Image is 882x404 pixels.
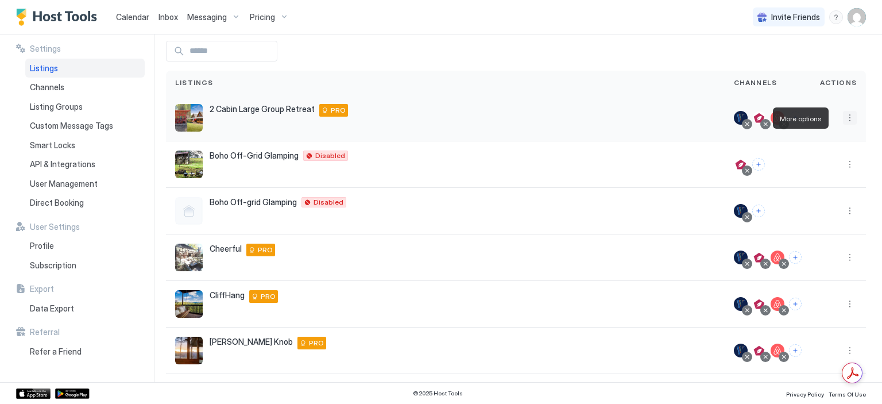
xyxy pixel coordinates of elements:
div: listing image [175,151,203,178]
div: menu [843,251,857,264]
span: Inbox [158,12,178,22]
span: Custom Message Tags [30,121,113,131]
div: menu [843,344,857,357]
a: User Management [25,174,145,194]
a: Smart Locks [25,136,145,155]
span: Listings [175,78,214,88]
a: App Store [16,388,51,399]
a: Profile [25,236,145,256]
a: Calendar [116,11,149,23]
span: Actions [820,78,857,88]
span: Terms Of Use [829,391,866,398]
span: API & Integrations [30,159,95,170]
button: Connect channels [789,251,802,264]
span: CliffHang [210,290,245,301]
iframe: Intercom live chat [11,365,39,393]
div: listing image [175,337,203,364]
span: Subscription [30,260,76,271]
div: menu [843,111,857,125]
button: More options [843,204,857,218]
span: Boho Off-Grid Glamping [210,151,299,161]
a: Google Play Store [55,388,90,399]
div: listing image [175,290,203,318]
span: More options [780,114,822,123]
a: Privacy Policy [786,387,824,399]
a: Host Tools Logo [16,9,102,26]
a: Inbox [158,11,178,23]
a: Channels [25,78,145,97]
a: Listings [25,59,145,78]
a: Direct Booking [25,193,145,213]
span: PRO [261,291,276,302]
div: listing image [175,104,203,132]
span: [PERSON_NAME] Knob [210,337,293,347]
span: Calendar [116,12,149,22]
button: Connect channels [789,298,802,310]
span: Direct Booking [30,198,84,208]
div: menu [843,157,857,171]
a: Custom Message Tags [25,116,145,136]
span: 2 Cabin Large Group Retreat [210,104,315,114]
span: Privacy Policy [786,391,824,398]
button: More options [843,251,857,264]
span: Refer a Friend [30,347,82,357]
span: User Management [30,179,98,189]
span: Listings [30,63,58,74]
button: Connect channels [752,158,765,171]
div: menu [829,10,843,24]
button: More options [843,111,857,125]
a: Subscription [25,256,145,275]
span: Channels [734,78,777,88]
div: listing image [175,244,203,271]
span: PRO [258,245,273,255]
span: Messaging [187,12,227,22]
div: menu [843,204,857,218]
a: API & Integrations [25,155,145,174]
a: Data Export [25,299,145,318]
a: Terms Of Use [829,387,866,399]
button: More options [843,344,857,357]
a: Listing Groups [25,97,145,117]
span: Export [30,284,54,294]
span: Referral [30,327,60,337]
span: PRO [309,338,324,348]
span: Smart Locks [30,140,75,151]
span: Profile [30,241,54,251]
div: User profile [848,8,866,26]
button: Connect channels [752,205,765,217]
span: Boho Off-grid Glamping [210,197,297,207]
span: PRO [331,105,346,116]
a: Refer a Friend [25,342,145,361]
span: Listing Groups [30,102,83,112]
button: More options [843,157,857,171]
span: Settings [30,44,61,54]
span: Channels [30,82,64,93]
input: Input Field [185,41,277,61]
span: User Settings [30,222,80,232]
button: More options [843,297,857,311]
button: Connect channels [789,344,802,357]
span: Cheerful [210,244,242,254]
span: © 2025 Host Tools [413,390,463,397]
span: Data Export [30,303,74,314]
span: Pricing [250,12,275,22]
span: Invite Friends [771,12,820,22]
div: menu [843,297,857,311]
